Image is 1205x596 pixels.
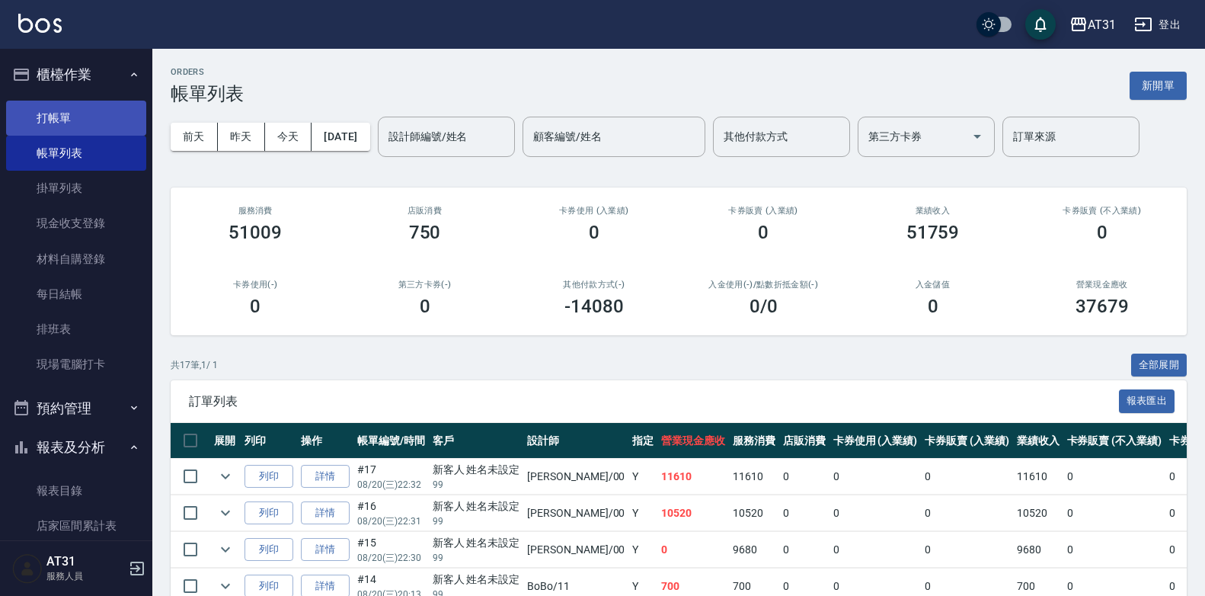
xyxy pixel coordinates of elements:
[1013,495,1063,531] td: 10520
[6,171,146,206] a: 掛單列表
[433,514,520,528] p: 99
[1063,459,1165,495] td: 0
[353,532,429,568] td: #15
[171,67,244,77] h2: ORDERS
[829,459,922,495] td: 0
[528,280,660,290] h2: 其他付款方式(-)
[6,473,146,508] a: 報表目錄
[750,296,778,317] h3: 0 /0
[779,532,829,568] td: 0
[528,206,660,216] h2: 卡券使用 (入業績)
[1130,72,1187,100] button: 新開單
[46,569,124,583] p: 服務人員
[358,280,491,290] h2: 第三方卡券(-)
[409,222,441,243] h3: 750
[697,206,829,216] h2: 卡券販賣 (入業績)
[921,423,1013,459] th: 卡券販賣 (入業績)
[18,14,62,33] img: Logo
[779,459,829,495] td: 0
[628,532,657,568] td: Y
[358,206,491,216] h2: 店販消費
[433,462,520,478] div: 新客人 姓名未設定
[657,495,729,531] td: 10520
[245,538,293,562] button: 列印
[210,423,241,459] th: 展開
[353,423,429,459] th: 帳單編號/時間
[523,423,628,459] th: 設計師
[301,465,350,489] a: 詳情
[829,423,922,459] th: 卡券使用 (入業績)
[312,123,369,151] button: [DATE]
[6,206,146,241] a: 現金收支登錄
[6,55,146,95] button: 櫃檯作業
[250,296,260,317] h3: 0
[245,465,293,489] button: 列印
[357,551,425,565] p: 08/20 (三) 22:30
[1063,423,1165,459] th: 卡券販賣 (不入業績)
[171,358,218,372] p: 共 17 筆, 1 / 1
[229,222,282,243] h3: 51009
[729,423,779,459] th: 服務消費
[218,123,265,151] button: 昨天
[301,538,350,562] a: 詳情
[921,532,1013,568] td: 0
[433,498,520,514] div: 新客人 姓名未設定
[1013,459,1063,495] td: 11610
[6,277,146,312] a: 每日結帳
[628,495,657,531] td: Y
[657,423,729,459] th: 營業現金應收
[928,296,938,317] h3: 0
[433,551,520,565] p: 99
[1130,78,1187,92] a: 新開單
[1097,222,1108,243] h3: 0
[353,495,429,531] td: #16
[6,136,146,171] a: 帳單列表
[189,394,1119,409] span: 訂單列表
[214,501,237,524] button: expand row
[433,535,520,551] div: 新客人 姓名未設定
[628,459,657,495] td: Y
[906,222,960,243] h3: 51759
[1025,9,1056,40] button: save
[866,280,999,290] h2: 入金儲值
[6,428,146,467] button: 報表及分析
[265,123,312,151] button: 今天
[6,312,146,347] a: 排班表
[779,495,829,531] td: 0
[6,508,146,543] a: 店家區間累計表
[657,459,729,495] td: 11610
[1036,280,1168,290] h2: 營業現金應收
[628,423,657,459] th: 指定
[214,465,237,488] button: expand row
[1013,423,1063,459] th: 業績收入
[171,83,244,104] h3: 帳單列表
[729,532,779,568] td: 9680
[353,459,429,495] td: #17
[523,495,628,531] td: [PERSON_NAME] /00
[1131,354,1187,377] button: 全部展開
[758,222,769,243] h3: 0
[357,478,425,492] p: 08/20 (三) 22:32
[729,459,779,495] td: 11610
[46,554,124,569] h5: AT31
[779,423,829,459] th: 店販消費
[1088,15,1116,34] div: AT31
[523,459,628,495] td: [PERSON_NAME] /00
[297,423,353,459] th: 操作
[829,532,922,568] td: 0
[241,423,297,459] th: 列印
[357,514,425,528] p: 08/20 (三) 22:31
[6,242,146,277] a: 材料自購登錄
[866,206,999,216] h2: 業績收入
[189,280,321,290] h2: 卡券使用(-)
[921,459,1013,495] td: 0
[433,478,520,492] p: 99
[921,495,1013,531] td: 0
[12,553,43,584] img: Person
[301,501,350,525] a: 詳情
[1036,206,1168,216] h2: 卡券販賣 (不入業績)
[171,123,218,151] button: 前天
[6,347,146,382] a: 現場電腦打卡
[1063,495,1165,531] td: 0
[829,495,922,531] td: 0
